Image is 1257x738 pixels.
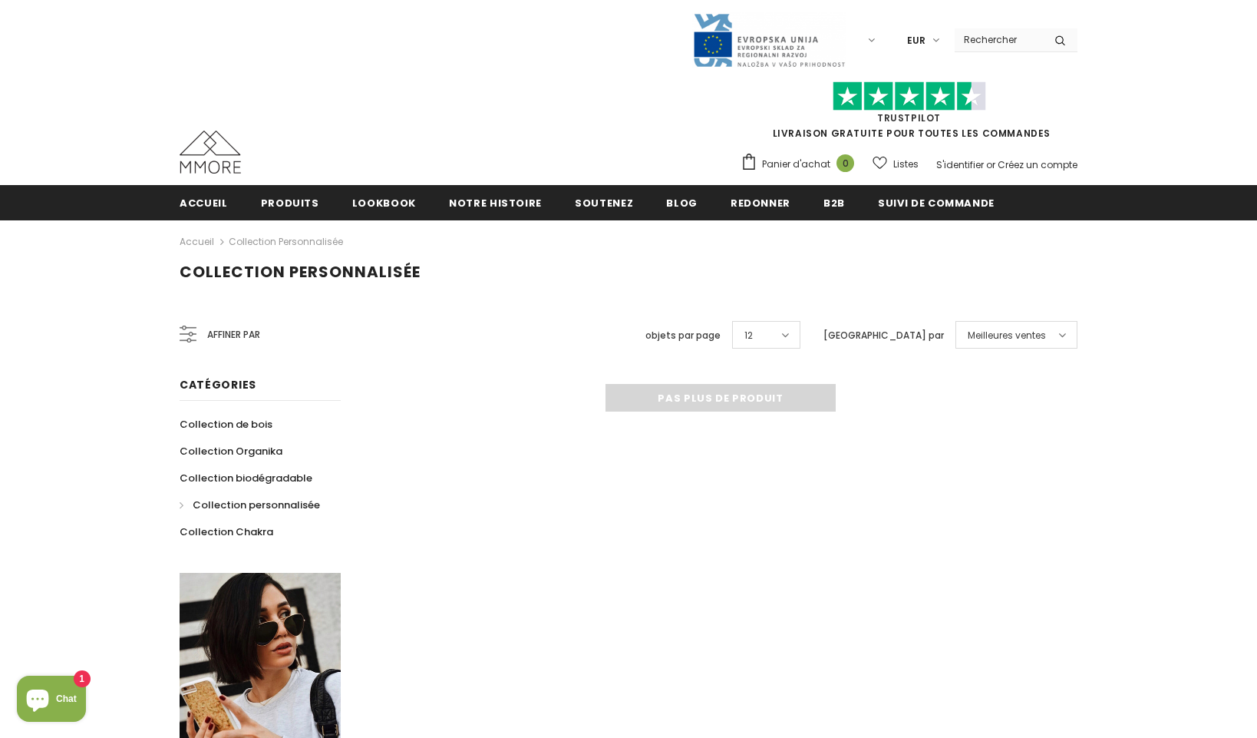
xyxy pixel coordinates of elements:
input: Search Site [955,28,1043,51]
a: S'identifier [936,158,984,171]
span: Notre histoire [449,196,542,210]
a: Collection personnalisée [229,235,343,248]
a: Panier d'achat 0 [741,153,862,176]
img: Faites confiance aux étoiles pilotes [833,81,986,111]
a: Produits [261,185,319,220]
span: Suivi de commande [878,196,995,210]
span: Produits [261,196,319,210]
a: Collection Chakra [180,518,273,545]
a: Blog [666,185,698,220]
span: Lookbook [352,196,416,210]
a: Créez un compte [998,158,1077,171]
a: Collection de bois [180,411,272,438]
span: Blog [666,196,698,210]
a: Javni Razpis [692,33,846,46]
label: [GEOGRAPHIC_DATA] par [823,328,944,343]
span: Accueil [180,196,228,210]
span: Collection biodégradable [180,471,312,485]
img: Cas MMORE [180,131,241,174]
span: Collection de bois [180,417,272,432]
a: B2B [823,185,845,220]
a: Collection Organika [180,438,282,465]
a: Suivi de commande [878,185,995,220]
span: Panier d'achat [762,157,830,172]
a: Lookbook [352,185,416,220]
span: Collection Chakra [180,525,273,539]
inbox-online-store-chat: Shopify online store chat [12,676,91,726]
span: 0 [836,154,854,172]
span: Collection personnalisée [180,261,421,283]
span: Collection Organika [180,444,282,458]
span: Meilleures ventes [968,328,1046,343]
img: Javni Razpis [692,12,846,68]
a: Accueil [180,233,214,251]
span: Redonner [731,196,790,210]
label: objets par page [645,328,721,343]
span: Collection personnalisée [193,498,320,512]
a: Listes [873,151,919,177]
span: or [986,158,995,171]
a: TrustPilot [877,111,941,124]
span: 12 [744,328,753,343]
a: Collection personnalisée [180,491,320,518]
span: soutenez [575,196,633,210]
span: B2B [823,196,845,210]
span: EUR [907,33,925,48]
a: Collection biodégradable [180,465,312,491]
a: Accueil [180,185,228,220]
span: LIVRAISON GRATUITE POUR TOUTES LES COMMANDES [741,88,1077,140]
a: Notre histoire [449,185,542,220]
a: soutenez [575,185,633,220]
span: Affiner par [207,326,260,343]
a: Redonner [731,185,790,220]
span: Catégories [180,377,256,392]
span: Listes [893,157,919,172]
